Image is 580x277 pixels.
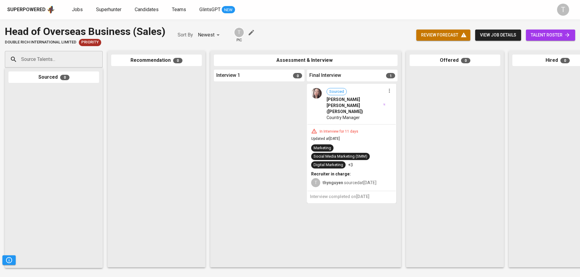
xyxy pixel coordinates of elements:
[526,30,575,41] a: talent roster
[234,27,244,43] div: pic
[7,5,55,14] a: Superpoweredapp logo
[8,71,99,83] div: Sourced
[198,31,214,39] p: Newest
[198,30,222,41] div: Newest
[314,145,331,151] div: Marketing
[5,39,76,45] span: Double Rich International Limited
[79,39,101,46] div: New Job received from Demand Team
[216,72,240,79] span: Interview 1
[531,31,570,39] span: talent roster
[323,180,343,185] b: thynguyen
[72,6,84,14] a: Jobs
[47,5,55,14] img: app logo
[111,55,202,66] div: Recommendation
[293,73,302,78] span: 0
[96,7,121,12] span: Superhunter
[199,7,221,12] span: GlintsGPT
[410,55,500,66] div: Offered
[135,7,159,12] span: Candidates
[222,7,235,13] span: NEW
[311,178,320,187] div: T
[309,72,341,79] span: Final Interview
[480,31,516,39] span: view job details
[383,103,385,105] img: magic_wand.svg
[99,59,101,60] button: Open
[311,172,351,176] b: Recruiter in charge:
[172,6,187,14] a: Teams
[307,84,396,203] div: Sourced[PERSON_NAME] [PERSON_NAME] ([PERSON_NAME])Country ManagerIn Interview for 11 daysUpdated ...
[311,88,322,99] img: d31d071b780518e759f9bed0fd3f02cc.jpg
[348,162,353,168] p: +3
[317,129,361,134] div: In Interview for 11 days
[327,115,360,121] span: Country Manager
[323,180,376,185] span: sourced at [DATE]
[135,6,160,14] a: Candidates
[314,154,367,159] div: Social Media Marketing (SMM)
[310,194,393,200] h6: Interview completed on
[314,162,343,168] div: Digital Marketing
[172,7,186,12] span: Teams
[557,4,569,16] div: T
[7,6,46,13] div: Superpowered
[2,255,16,265] button: Pipeline Triggers
[173,58,182,63] span: 0
[5,24,166,39] div: Head of Overseas Business (Sales)
[79,39,101,45] span: Priority
[560,58,570,63] span: 0
[178,31,193,39] p: Sort By
[416,30,470,41] button: review forecast
[311,137,340,141] span: Updated at [DATE]
[356,194,369,199] span: [DATE]
[214,55,398,66] div: Assessment & Interview
[327,96,382,115] span: [PERSON_NAME] [PERSON_NAME] ([PERSON_NAME])
[199,6,235,14] a: GlintsGPT NEW
[96,6,123,14] a: Superhunter
[461,58,470,63] span: 0
[327,89,346,95] span: Sourced
[72,7,83,12] span: Jobs
[234,27,244,38] div: T
[60,75,69,80] span: 0
[421,31,466,39] span: review forecast
[475,30,521,41] button: view job details
[386,73,395,78] span: 1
